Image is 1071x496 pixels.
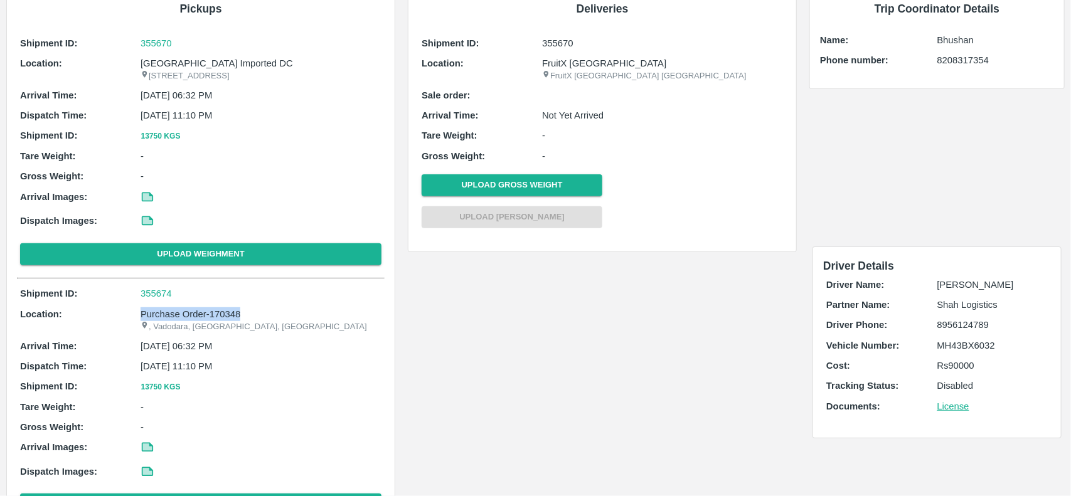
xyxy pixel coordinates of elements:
[826,300,890,310] b: Partner Name:
[937,33,1054,47] p: Bhushan
[141,130,181,143] button: 13750 Kgs
[20,422,83,432] b: Gross Weight:
[542,129,783,142] p: -
[141,307,381,321] p: Purchase Order-170348
[542,108,783,122] p: Not Yet Arrived
[20,90,77,100] b: Arrival Time:
[937,318,1048,332] p: 8956124789
[141,88,381,102] p: [DATE] 06:32 PM
[20,381,78,391] b: Shipment ID:
[141,70,381,82] p: [STREET_ADDRESS]
[20,442,87,452] b: Arrival Images:
[20,130,78,140] b: Shipment ID:
[422,90,471,100] b: Sale order:
[820,55,888,65] b: Phone number:
[20,361,87,371] b: Dispatch Time:
[937,278,1048,292] p: [PERSON_NAME]
[823,260,894,272] span: Driver Details
[826,361,850,371] b: Cost:
[542,56,783,70] p: FruitX [GEOGRAPHIC_DATA]
[826,320,887,330] b: Driver Phone:
[422,38,479,48] b: Shipment ID:
[20,110,87,120] b: Dispatch Time:
[141,359,381,373] p: [DATE] 11:10 PM
[826,401,880,411] b: Documents:
[141,56,381,70] p: [GEOGRAPHIC_DATA] Imported DC
[542,70,783,82] p: FruitX [GEOGRAPHIC_DATA] [GEOGRAPHIC_DATA]
[422,174,602,196] button: Upload Gross Weight
[20,467,97,477] b: Dispatch Images:
[422,130,477,140] b: Tare Weight:
[542,36,783,50] p: 355670
[141,339,381,353] p: [DATE] 06:32 PM
[937,53,1054,67] p: 8208317354
[20,192,87,202] b: Arrival Images:
[20,38,78,48] b: Shipment ID:
[141,321,381,333] p: , Vadodara, [GEOGRAPHIC_DATA], [GEOGRAPHIC_DATA]
[422,58,464,68] b: Location:
[141,420,381,434] p: -
[141,108,381,122] p: [DATE] 11:10 PM
[141,287,381,300] a: 355674
[826,280,884,290] b: Driver Name:
[20,151,76,161] b: Tare Weight:
[20,58,62,68] b: Location:
[20,288,78,298] b: Shipment ID:
[141,169,381,183] p: -
[937,339,1048,352] p: MH43BX6032
[826,381,898,391] b: Tracking Status:
[937,401,969,411] a: License
[422,151,485,161] b: Gross Weight:
[422,110,478,120] b: Arrival Time:
[20,243,381,265] button: Upload Weighment
[141,149,381,163] p: -
[20,216,97,226] b: Dispatch Images:
[542,149,783,163] p: -
[141,400,381,414] p: -
[937,379,1048,393] p: Disabled
[141,381,181,394] button: 13750 Kgs
[937,298,1048,312] p: Shah Logistics
[20,402,76,412] b: Tare Weight:
[20,171,83,181] b: Gross Weight:
[937,359,1048,372] p: Rs 90000
[141,36,381,50] a: 355670
[820,35,848,45] b: Name:
[826,340,899,351] b: Vehicle Number:
[20,309,62,319] b: Location:
[20,341,77,351] b: Arrival Time:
